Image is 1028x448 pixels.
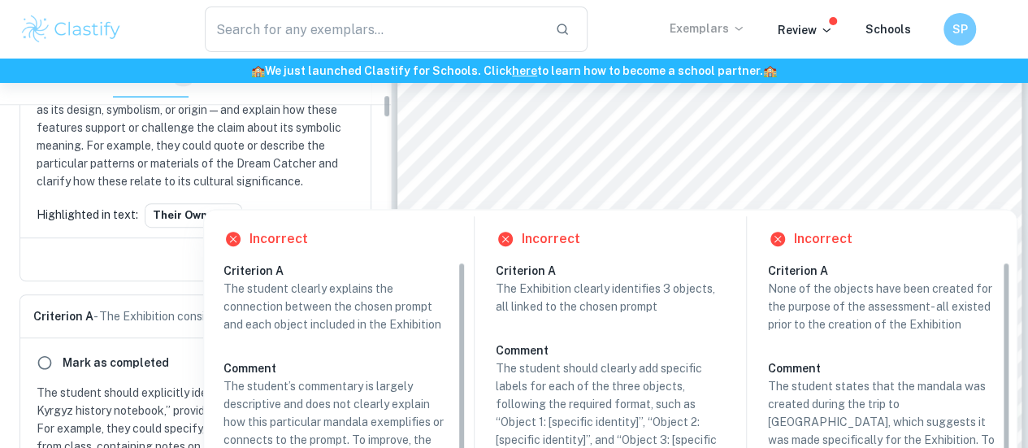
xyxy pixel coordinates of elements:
span: perception can shape knowledge, connecting personal and collective knowledge. This [473,176,904,188]
span: 🏫 [763,64,777,77]
span: Criterion A [33,310,93,323]
span: experience illustrates the relationship between personal knowledge and experience, showing [473,192,937,204]
p: Highlighted in text: [37,206,138,224]
span: 🏫 [251,64,265,77]
h6: Incorrect [249,229,308,249]
h6: SP [951,20,969,38]
input: Search for any exemplars... [205,7,542,52]
h6: Criterion A [496,262,738,280]
p: None of the objects have been created for the purpose of the assessment- all existed prior to the... [768,280,997,333]
button: SP [943,13,976,46]
span: family vacation, I sat in a local family's garden with my friend, making mandalas, drinking [473,76,930,88]
h6: Criterion A [768,262,1010,280]
p: The student’s statement about the friend’s interpretation of the Dream Catcher lacks object-speci... [37,29,361,190]
h6: Comment [496,341,725,359]
span: the universe” - that play an important role in various religions, including [DEMOGRAPHIC_DATA] and [473,109,1001,121]
h6: Criterion A [223,262,466,280]
h6: Incorrect [522,229,580,249]
h6: Comment [223,359,453,377]
p: The Exhibition clearly identifies 3 objects, all linked to the chosen prompt [496,280,725,315]
h6: We just launched Clastify for Schools. Click to learn how to become a school partner. [3,62,1025,80]
span: masala tea, and listening to a wise old woman. Mandalas are geometric designs - “patterns of [473,93,941,105]
p: Exemplars [670,20,745,37]
p: The student clearly explains the connection between the chosen prompt and each object included in... [223,280,453,333]
h6: Incorrect [794,229,852,249]
button: their own int... [145,203,242,228]
p: - The Exhibition consists of 3 objects presented alongside a commentary (max. 950 words) [33,307,328,325]
a: here [512,64,537,77]
span: well as the balance in a person's life. It can also act as a lens through which perspective and [473,159,932,171]
img: Clastify logo [20,13,123,46]
h6: Mark as completed [63,354,169,372]
p: Review [778,21,833,39]
span: [DEMOGRAPHIC_DATA]. In Sanskrit, the term means “circle”, but it carries a much deeper symbolic [473,125,993,137]
a: Schools [865,23,911,36]
h6: Comment [768,359,997,377]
